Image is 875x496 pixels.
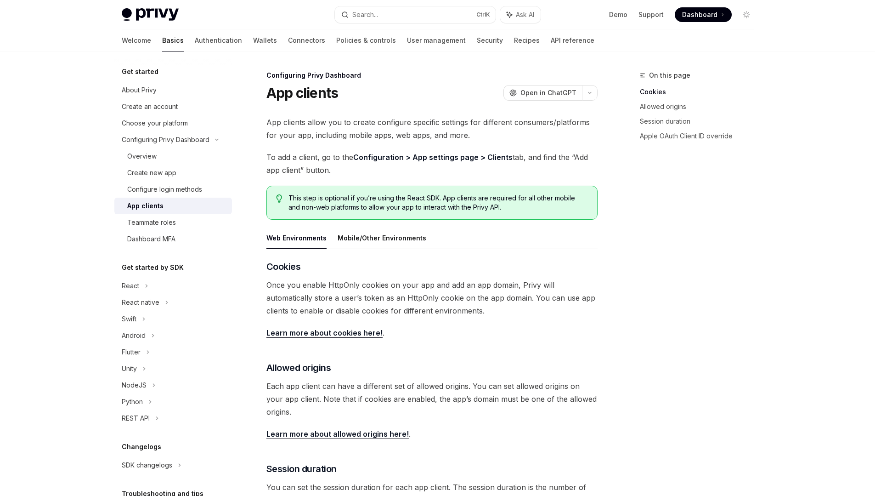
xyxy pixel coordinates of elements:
[122,118,188,129] div: Choose your platform
[266,429,409,439] a: Learn more about allowed origins here!
[352,9,378,20] div: Search...
[266,380,598,418] span: Each app client can have a different set of allowed origins. You can set allowed origins on your ...
[122,280,139,291] div: React
[122,297,159,308] div: React native
[122,396,143,407] div: Python
[114,231,232,247] a: Dashboard MFA
[266,361,331,374] span: Allowed origins
[640,99,761,114] a: Allowed origins
[114,82,232,98] a: About Privy
[266,428,598,440] span: .
[114,214,232,231] a: Teammate roles
[253,29,277,51] a: Wallets
[122,101,178,112] div: Create an account
[476,11,490,18] span: Ctrl K
[127,184,202,195] div: Configure login methods
[114,115,232,131] a: Choose your platform
[638,10,664,19] a: Support
[127,151,157,162] div: Overview
[127,234,175,245] div: Dashboard MFA
[114,148,232,165] a: Overview
[122,85,157,96] div: About Privy
[122,380,147,391] div: NodeJS
[609,10,627,19] a: Demo
[477,29,503,51] a: Security
[640,114,761,129] a: Session duration
[266,71,598,80] div: Configuring Privy Dashboard
[122,330,146,341] div: Android
[114,181,232,198] a: Configure login methods
[353,153,513,162] a: Configuration > App settings page > Clients
[640,129,761,143] a: Apple OAuth Client ID override
[500,6,541,23] button: Ask AI
[649,70,690,81] span: On this page
[114,198,232,214] a: App clients
[127,200,164,211] div: App clients
[266,326,598,339] span: .
[122,8,179,21] img: light logo
[114,98,232,115] a: Create an account
[288,29,325,51] a: Connectors
[122,66,158,77] h5: Get started
[407,29,466,51] a: User management
[122,413,150,424] div: REST API
[516,10,534,19] span: Ask AI
[122,441,161,452] h5: Changelogs
[675,7,732,22] a: Dashboard
[288,194,587,212] span: This step is optional if you’re using the React SDK. App clients are required for all other mobil...
[266,116,598,142] span: App clients allow you to create configure specific settings for different consumers/platforms for...
[122,314,136,325] div: Swift
[739,7,754,22] button: Toggle dark mode
[114,165,232,181] a: Create new app
[122,460,172,471] div: SDK changelogs
[682,10,717,19] span: Dashboard
[266,279,598,317] span: Once you enable HttpOnly cookies on your app and add an app domain, Privy will automatically stor...
[266,227,327,249] button: Web Environments
[162,29,184,51] a: Basics
[266,328,383,338] a: Learn more about cookies here!
[336,29,396,51] a: Policies & controls
[195,29,242,51] a: Authentication
[266,151,598,177] span: To add a client, go to the tab, and find the “Add app client” button.
[122,262,184,273] h5: Get started by SDK
[276,194,282,203] svg: Tip
[520,88,576,97] span: Open in ChatGPT
[338,227,426,249] button: Mobile/Other Environments
[266,260,301,273] span: Cookies
[551,29,594,51] a: API reference
[122,134,209,145] div: Configuring Privy Dashboard
[122,29,151,51] a: Welcome
[335,6,496,23] button: Search...CtrlK
[640,85,761,99] a: Cookies
[514,29,540,51] a: Recipes
[127,167,176,178] div: Create new app
[266,462,337,475] span: Session duration
[127,217,176,228] div: Teammate roles
[266,85,339,101] h1: App clients
[122,363,137,374] div: Unity
[122,347,141,358] div: Flutter
[503,85,582,101] button: Open in ChatGPT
